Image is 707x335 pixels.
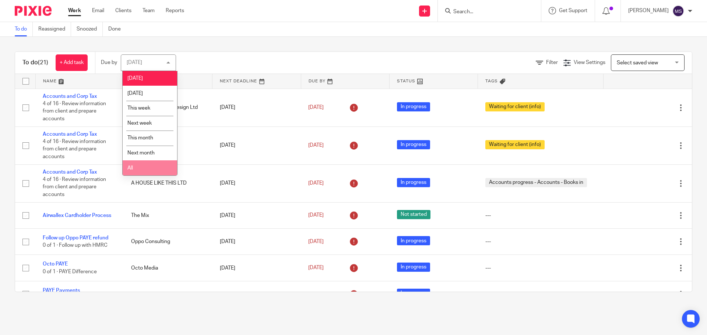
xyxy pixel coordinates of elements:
td: Oppo Consulting [124,229,212,255]
a: Clients [115,7,131,14]
span: 0 of 1 · Follow up with HMRC [43,243,108,248]
input: Search [453,9,519,15]
div: --- [485,291,596,298]
span: View Settings [574,60,605,65]
td: [DATE] [212,89,301,126]
span: This month [127,135,153,140]
span: In progress [397,289,430,298]
a: Airwallex Cardholder Process [43,213,111,218]
span: Get Support [559,8,587,13]
div: --- [485,238,596,245]
span: Waiting for client (info) [485,140,545,149]
td: [DATE] [212,281,301,307]
div: --- [485,212,596,219]
span: In progress [397,263,430,272]
a: Snoozed [77,22,103,36]
span: All [127,165,133,171]
span: Select saved view [617,60,658,65]
span: In progress [397,140,430,149]
td: The Mix [124,202,212,228]
a: Octo PAYE [43,261,68,267]
td: A HOUSE LIKE THIS LTD [124,164,212,202]
a: Email [92,7,104,14]
span: Next week [127,121,152,126]
span: [DATE] [127,76,143,81]
span: In progress [397,178,430,187]
span: [DATE] [308,181,324,186]
span: [DATE] [308,265,324,271]
span: [DATE] [308,213,324,218]
a: Accounts and Corp Tax [43,132,97,137]
a: Done [108,22,126,36]
span: This week [127,106,150,111]
a: Accounts and Corp Tax [43,94,97,99]
div: [DATE] [127,60,142,65]
div: --- [485,264,596,272]
td: [DATE] [212,255,301,281]
span: [DATE] [127,91,143,96]
h1: To do [22,59,48,67]
span: [DATE] [308,105,324,110]
td: Octo Media [124,255,212,281]
span: [DATE] [308,143,324,148]
a: PAYE Payments [43,288,80,293]
span: 4 of 16 · Review information from client and prepare accounts [43,101,106,121]
td: [DATE] [212,126,301,164]
p: Due by [101,59,117,66]
span: [DATE] [308,292,324,297]
a: Follow up Oppo PAYE refund [43,235,108,240]
td: [DATE] [212,202,301,228]
td: [DATE] [212,229,301,255]
td: LOW LINES LTD [124,281,212,307]
span: 4 of 16 · Review information from client and prepare accounts [43,177,106,197]
a: Team [143,7,155,14]
span: In progress [397,102,430,111]
span: (21) [38,60,48,65]
span: Accounts progress - Accounts - Books in [485,178,587,187]
a: Accounts and Corp Tax [43,170,97,175]
td: [DATE] [212,164,301,202]
span: Not started [397,210,430,219]
span: Waiting for client (info) [485,102,545,111]
span: In progress [397,236,430,245]
a: Reassigned [38,22,71,36]
a: + Add task [56,54,88,71]
span: Tags [485,79,498,83]
a: Reports [166,7,184,14]
a: Work [68,7,81,14]
img: svg%3E [672,5,684,17]
span: Next month [127,150,155,156]
p: [PERSON_NAME] [628,7,669,14]
img: Pixie [15,6,52,16]
span: Filter [546,60,558,65]
a: To do [15,22,33,36]
span: 4 of 16 · Review information from client and prepare accounts [43,139,106,159]
span: [DATE] [308,239,324,244]
span: 0 of 1 · PAYE Difference [43,269,97,274]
